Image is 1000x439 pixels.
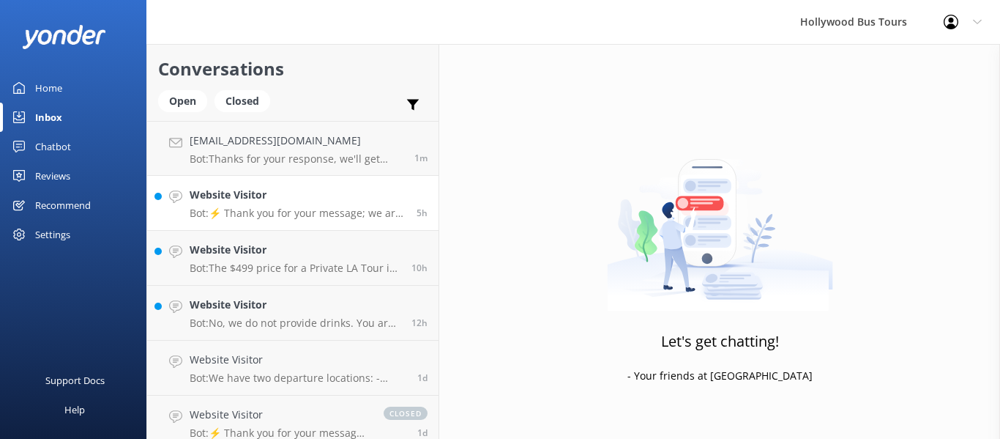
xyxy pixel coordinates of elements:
[190,242,400,258] h4: Website Visitor
[147,341,439,396] a: Website VisitorBot:We have two departure locations: - [STREET_ADDRESS]. Please check-in inside th...
[158,90,207,112] div: Open
[190,187,406,203] h4: Website Visitor
[45,366,105,395] div: Support Docs
[214,92,277,108] a: Closed
[190,352,406,368] h4: Website Visitor
[35,161,70,191] div: Reviews
[190,407,369,423] h4: Website Visitor
[147,121,439,176] a: [EMAIL_ADDRESS][DOMAIN_NAME]Bot:Thanks for your response, we'll get back to you as soon as we can...
[64,395,85,424] div: Help
[190,297,400,313] h4: Website Visitor
[22,25,106,49] img: yonder-white-logo.png
[147,286,439,341] a: Website VisitorBot:No, we do not provide drinks. You are welcome to bring your own.12h
[158,92,214,108] a: Open
[190,152,403,166] p: Bot: Thanks for your response, we'll get back to you as soon as we can during opening hours.
[414,152,428,164] span: Sep 11 2025 01:14pm (UTC -07:00) America/Tijuana
[384,407,428,420] span: closed
[35,191,91,220] div: Recommend
[411,262,428,274] span: Sep 11 2025 03:16am (UTC -07:00) America/Tijuana
[190,262,400,275] p: Bot: The $499 price for a Private LA Tour in a 13-seat Open-Air Van is for the first 2 hours, not...
[147,231,439,286] a: Website VisitorBot:The $499 price for a Private LA Tour in a 13-seat Open-Air Van is for the firs...
[190,207,406,220] p: Bot: ⚡ Thank you for your message; we are connecting you to a team member who will be with you sh...
[35,220,70,249] div: Settings
[417,372,428,384] span: Sep 10 2025 10:35am (UTC -07:00) America/Tijuana
[190,133,403,149] h4: [EMAIL_ADDRESS][DOMAIN_NAME]
[35,73,62,103] div: Home
[417,427,428,439] span: Sep 10 2025 02:56am (UTC -07:00) America/Tijuana
[411,317,428,329] span: Sep 11 2025 01:11am (UTC -07:00) America/Tijuana
[214,90,270,112] div: Closed
[417,207,428,219] span: Sep 11 2025 08:13am (UTC -07:00) America/Tijuana
[190,317,400,330] p: Bot: No, we do not provide drinks. You are welcome to bring your own.
[190,372,406,385] p: Bot: We have two departure locations: - [STREET_ADDRESS]. Please check-in inside the [GEOGRAPHIC_...
[35,103,62,132] div: Inbox
[627,368,813,384] p: - Your friends at [GEOGRAPHIC_DATA]
[158,55,428,83] h2: Conversations
[35,132,71,161] div: Chatbot
[147,176,439,231] a: Website VisitorBot:⚡ Thank you for your message; we are connecting you to a team member who will ...
[661,330,779,353] h3: Let's get chatting!
[607,128,833,311] img: artwork of a man stealing a conversation from at giant smartphone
